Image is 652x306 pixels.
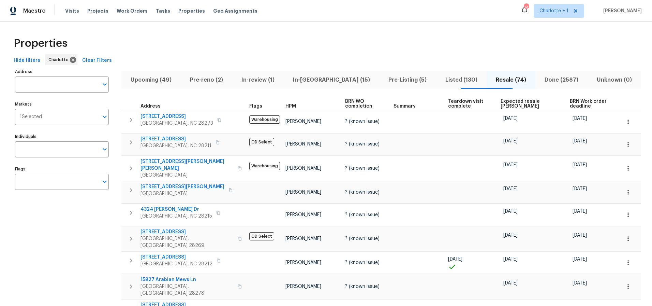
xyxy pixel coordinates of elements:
span: [DATE] [503,116,518,121]
button: Open [100,112,109,122]
span: Warehousing [249,162,280,170]
span: ? (known issue) [345,212,380,217]
span: Address [140,104,161,109]
span: [GEOGRAPHIC_DATA] [140,190,224,197]
span: [STREET_ADDRESS] [140,228,234,235]
span: [GEOGRAPHIC_DATA] [140,172,234,179]
span: [GEOGRAPHIC_DATA], NC 28215 [140,213,212,220]
label: Flags [15,167,109,171]
div: 74 [524,4,529,11]
label: Individuals [15,135,109,139]
span: Teardown visit complete [448,99,489,109]
span: [PERSON_NAME] [285,190,321,195]
span: Charlotte + 1 [539,8,568,14]
span: Resale (74) [491,75,531,85]
span: Summary [394,104,416,109]
span: Clear Filters [82,56,112,65]
button: Open [100,177,109,186]
label: Address [15,70,109,74]
span: [DATE] [573,116,587,121]
span: ? (known issue) [345,190,380,195]
label: Markets [15,102,109,106]
span: Properties [178,8,205,14]
span: [DATE] [503,139,518,143]
span: [DATE] [573,139,587,143]
span: Expected resale [PERSON_NAME] [501,99,558,109]
span: Maestro [23,8,46,14]
span: Done (2587) [539,75,583,85]
span: Warehousing [249,115,280,124]
span: [DATE] [573,281,587,286]
span: [PERSON_NAME] [285,166,321,171]
span: [DATE] [573,233,587,238]
span: [PERSON_NAME] [285,212,321,217]
span: ? (known issue) [345,260,380,265]
span: [STREET_ADDRESS] [140,113,213,120]
span: HPM [285,104,296,109]
span: [PERSON_NAME] [601,8,642,14]
span: [DATE] [503,257,518,262]
span: [STREET_ADDRESS] [140,254,212,261]
span: 15827 Arabian Mews Ln [140,276,234,283]
span: Pre-reno (2) [185,75,228,85]
span: [STREET_ADDRESS][PERSON_NAME] [140,183,224,190]
span: OD Select [249,138,274,146]
span: Listed (130) [440,75,483,85]
span: [DATE] [503,209,518,214]
span: Upcoming (49) [125,75,177,85]
span: Tasks [156,9,170,13]
span: In-[GEOGRAPHIC_DATA] (15) [288,75,375,85]
span: Charlotte [48,56,71,63]
span: BRN Work order deadline [570,99,609,109]
span: [PERSON_NAME] [285,119,321,124]
span: BRN WO completion [345,99,382,109]
span: ? (known issue) [345,284,380,289]
span: [DATE] [573,163,587,167]
span: 4324 [PERSON_NAME] Dr [140,206,212,213]
span: In-review (1) [236,75,280,85]
span: [PERSON_NAME] [285,142,321,147]
button: Open [100,144,109,154]
span: [DATE] [503,186,518,191]
span: Geo Assignments [213,8,257,14]
span: ? (known issue) [345,119,380,124]
span: OD Select [249,232,274,240]
span: [GEOGRAPHIC_DATA], NC 28211 [140,142,211,149]
span: [DATE] [503,281,518,286]
span: [DATE] [503,163,518,167]
button: Hide filters [11,54,43,67]
span: [DATE] [448,257,462,262]
span: Properties [14,40,68,47]
button: Clear Filters [79,54,115,67]
span: [PERSON_NAME] [285,284,321,289]
span: [GEOGRAPHIC_DATA], [GEOGRAPHIC_DATA] 28278 [140,283,234,297]
span: [DATE] [573,257,587,262]
span: Flags [249,104,262,109]
span: [DATE] [503,233,518,238]
span: [GEOGRAPHIC_DATA], [GEOGRAPHIC_DATA] 28269 [140,235,234,249]
span: [STREET_ADDRESS] [140,136,211,142]
span: Visits [65,8,79,14]
span: Work Orders [117,8,148,14]
span: [PERSON_NAME] [285,236,321,241]
span: Projects [87,8,108,14]
span: ? (known issue) [345,142,380,147]
span: Unknown (0) [592,75,637,85]
span: [STREET_ADDRESS][PERSON_NAME][PERSON_NAME] [140,158,234,172]
button: Open [100,80,109,89]
span: Pre-Listing (5) [383,75,432,85]
span: [DATE] [573,209,587,214]
div: Charlotte [45,54,77,65]
span: Hide filters [14,56,40,65]
span: ? (known issue) [345,166,380,171]
span: 1 Selected [20,114,42,120]
span: [GEOGRAPHIC_DATA], NC 28212 [140,261,212,267]
span: [PERSON_NAME] [285,260,321,265]
span: [DATE] [573,186,587,191]
span: [GEOGRAPHIC_DATA], NC 28273 [140,120,213,127]
span: ? (known issue) [345,236,380,241]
